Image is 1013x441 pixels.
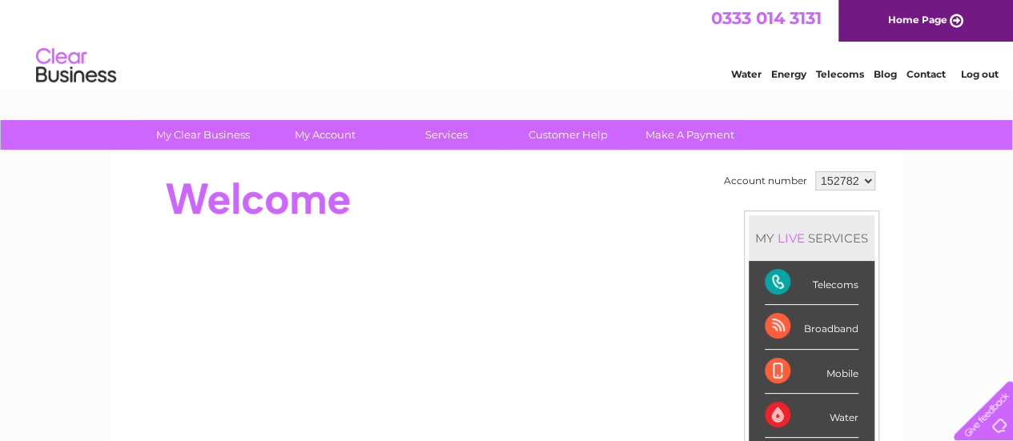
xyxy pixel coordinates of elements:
[35,42,117,90] img: logo.png
[816,68,864,80] a: Telecoms
[874,68,897,80] a: Blog
[906,68,946,80] a: Contact
[711,8,822,28] a: 0333 014 3131
[502,120,634,150] a: Customer Help
[259,120,391,150] a: My Account
[129,9,886,78] div: Clear Business is a trading name of Verastar Limited (registered in [GEOGRAPHIC_DATA] No. 3667643...
[765,394,858,438] div: Water
[774,231,808,246] div: LIVE
[720,167,811,194] td: Account number
[960,68,998,80] a: Log out
[624,120,756,150] a: Make A Payment
[380,120,513,150] a: Services
[731,68,762,80] a: Water
[765,261,858,305] div: Telecoms
[771,68,806,80] a: Energy
[749,215,874,261] div: MY SERVICES
[137,120,269,150] a: My Clear Business
[765,305,858,349] div: Broadband
[765,350,858,394] div: Mobile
